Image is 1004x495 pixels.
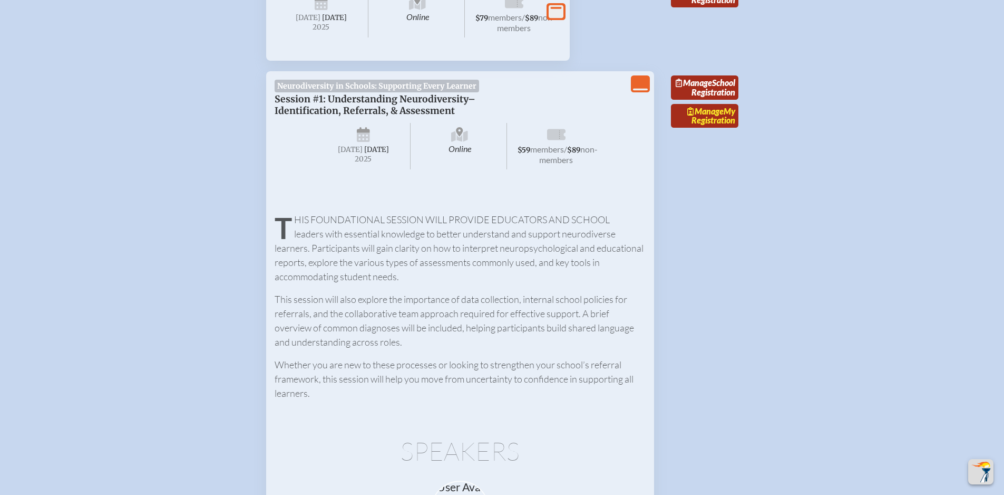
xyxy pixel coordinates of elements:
[671,104,738,128] a: ManageMy Registration
[497,12,555,33] span: non-members
[488,12,522,22] span: members
[275,80,480,92] span: Neurodiversity in Schools: Supporting Every Learner
[564,144,567,154] span: /
[275,439,646,464] h1: Speakers
[275,93,475,117] span: Session #1: Understanding Neurodiversity–Identification, Referrals, & Assessment
[539,144,598,165] span: non-members
[275,358,646,401] p: Whether you are new to these processes or looking to strengthen your school’s referral framework,...
[676,78,712,88] span: Manage
[567,146,580,155] span: $89
[530,144,564,154] span: members
[413,123,507,169] span: Online
[687,106,724,116] span: Manage
[525,14,538,23] span: $89
[475,14,488,23] span: $79
[275,292,646,349] p: This session will also explore the importance of data collection, internal school policies for re...
[364,145,389,154] span: [DATE]
[522,12,525,22] span: /
[296,13,320,22] span: [DATE]
[671,75,738,100] a: ManageSchool Registration
[518,146,530,155] span: $59
[325,155,402,163] span: 2025
[338,145,363,154] span: [DATE]
[275,213,646,284] p: This foundational session will provide educators and school leaders with essential knowledge to b...
[970,461,991,482] img: To the top
[283,23,360,31] span: 2025
[968,459,993,484] button: Scroll Top
[322,13,347,22] span: [DATE]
